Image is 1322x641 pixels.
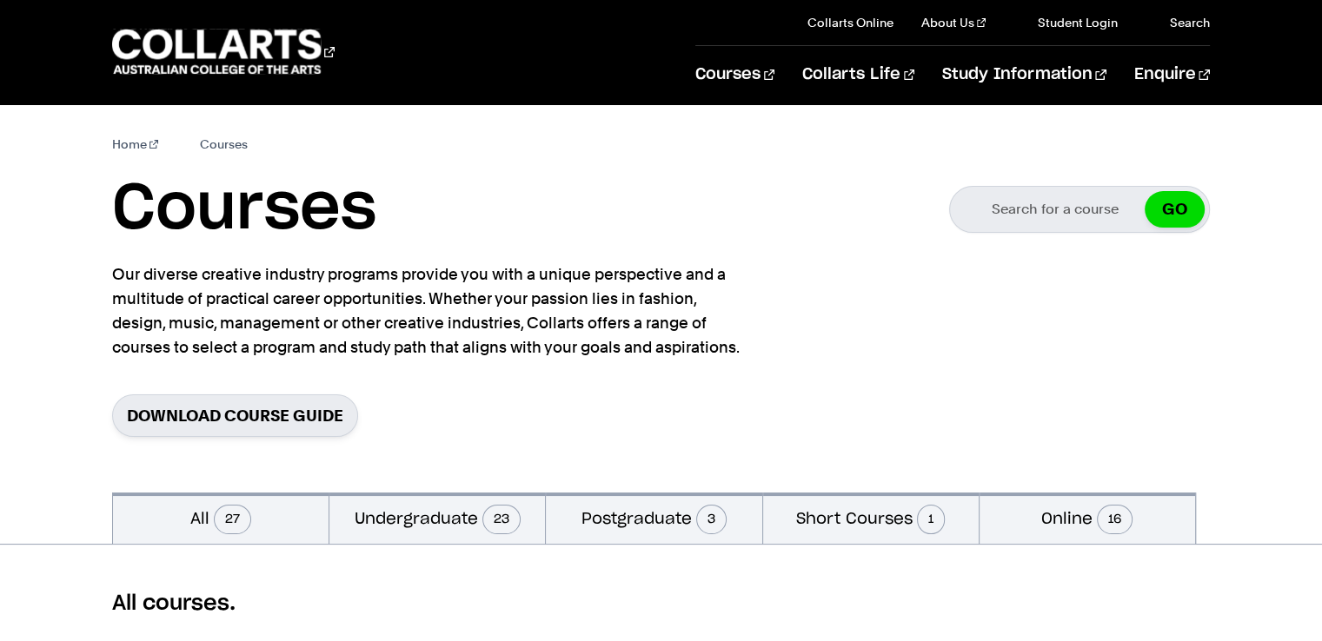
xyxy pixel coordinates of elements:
[112,262,747,360] p: Our diverse creative industry programs provide you with a unique perspective and a multitude of p...
[112,27,335,76] div: Go to homepage
[112,394,358,437] a: Download Course Guide
[546,492,761,544] button: Postgraduate3
[214,505,251,534] span: 27
[949,186,1210,233] input: Search for a course
[942,46,1106,103] a: Study Information
[112,590,1209,618] h2: All courses.
[1146,14,1210,31] a: Search
[112,170,376,248] h1: Courses
[200,132,248,156] span: Courses
[1097,505,1133,534] span: 16
[980,492,1195,544] button: Online16
[482,505,521,534] span: 23
[802,46,914,103] a: Collarts Life
[696,505,727,534] span: 3
[1134,46,1210,103] a: Enquire
[807,14,894,31] a: Collarts Online
[695,46,774,103] a: Courses
[763,492,979,544] button: Short Courses1
[1145,191,1205,228] button: GO
[921,14,986,31] a: About Us
[113,492,329,544] button: All27
[1013,14,1118,31] a: Student Login
[917,505,945,534] span: 1
[112,132,158,156] a: Home
[329,492,545,544] button: Undergraduate23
